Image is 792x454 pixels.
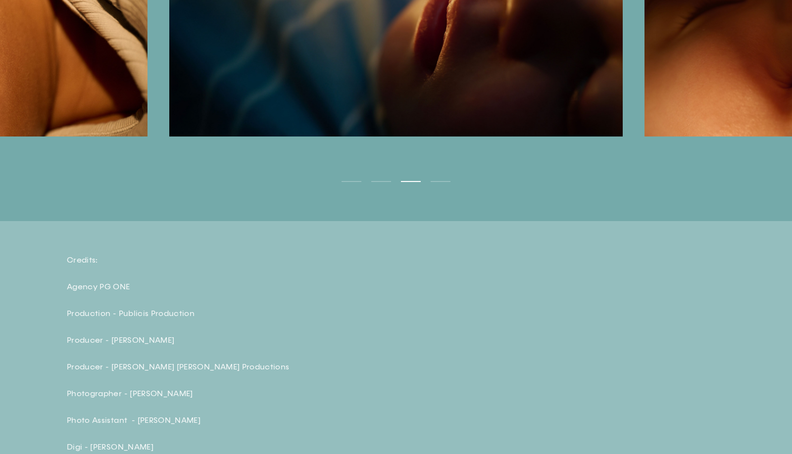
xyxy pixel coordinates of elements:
p: Photographer - [PERSON_NAME] [67,388,413,399]
p: Production - Publicis Production [67,308,413,319]
p: Photo Assistant - [PERSON_NAME] [67,415,413,426]
p: Producer - [PERSON_NAME] [PERSON_NAME] Productions [67,362,413,372]
p: Producer - [PERSON_NAME] [67,335,413,346]
p: Digi - [PERSON_NAME] [67,442,413,453]
button: 4 [431,181,450,182]
button: 2 [371,181,391,182]
button: 3 [401,181,421,182]
p: Agency PG ONE [67,281,413,292]
button: 1 [342,181,361,182]
p: Credits: [67,255,413,266]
